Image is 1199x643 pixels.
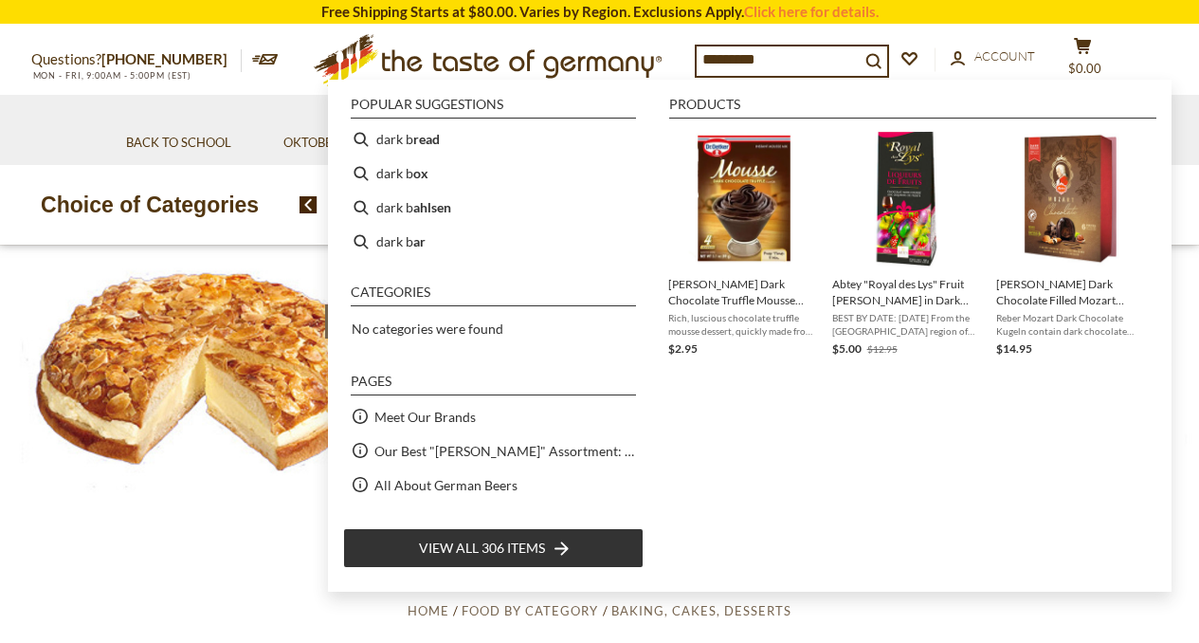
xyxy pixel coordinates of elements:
[343,156,644,191] li: dark box
[300,196,318,213] img: previous arrow
[996,341,1032,356] span: $14.95
[31,70,192,81] span: MON - FRI, 9:00AM - 5:00PM (EST)
[351,98,636,119] li: Popular suggestions
[996,130,1145,358] a: Reber Dark Chocolate Mozart Kugeln 6 pack[PERSON_NAME] Dark Chocolate Filled Mozart [PERSON_NAME]...
[374,474,518,496] a: All About German Beers
[343,433,644,468] li: Our Best "[PERSON_NAME]" Assortment: 33 Choices For The Grillabend
[462,603,598,618] a: Food By Category
[374,440,636,462] a: Our Best "[PERSON_NAME]" Assortment: 33 Choices For The Grillabend
[351,285,636,306] li: Categories
[343,468,644,502] li: All About German Beers
[996,311,1145,338] span: Reber Mozart Dark Chocolate Kugeln contain dark chocolate marzipan covered in a selection of fine...
[408,603,449,618] a: Home
[343,225,644,259] li: dark bar
[744,3,879,20] a: Click here for details.
[1068,61,1101,76] span: $0.00
[343,528,644,568] li: View all 306 items
[53,30,93,46] div: v 4.0.25
[989,122,1153,366] li: Reber Dark Chocolate Filled Mozart Kugel Box 6 pc. 4.2 oz.
[611,603,791,618] a: Baking, Cakes, Desserts
[413,128,440,150] b: read
[351,375,636,395] li: Pages
[30,30,45,46] img: logo_orange.svg
[668,130,817,358] a: [PERSON_NAME] Dark Chocolate Truffle Mousse Dessert Mix, 3.1 oz.Rich, luscious chocolate truffle ...
[72,112,170,124] div: Domain Overview
[413,196,451,218] b: ahlsen
[825,122,989,366] li: Abtey "Royal des Lys" Fruit Brandy in Dark Chocolate, in bag, 6.35 oz - BB
[325,304,874,339] a: [PERSON_NAME] "[PERSON_NAME]-Puefferchen" Apple Popover Dessert Mix 152g
[1055,37,1112,84] button: $0.00
[343,399,644,433] li: Meet Our Brands
[189,110,204,125] img: tab_keywords_by_traffic_grey.svg
[668,341,698,356] span: $2.95
[413,162,428,184] b: ox
[832,311,981,338] span: BEST BY DATE: [DATE] From the [GEOGRAPHIC_DATA] region of [GEOGRAPHIC_DATA] comes this delightful...
[668,276,817,308] span: [PERSON_NAME] Dark Chocolate Truffle Mousse Dessert Mix, 3.1 oz.
[661,122,825,366] li: Dr. Oetker Dark Chocolate Truffle Mousse Dessert Mix, 3.1 oz.
[832,130,981,358] a: Abtey French Fruit Liqueur Filled Dark ChocolatesAbtey "Royal des Lys" Fruit [PERSON_NAME] in Dar...
[283,133,381,154] a: Oktoberfest
[832,276,981,308] span: Abtey "Royal des Lys" Fruit [PERSON_NAME] in Dark Chocolate, in bag, 6.35 oz - BB
[51,110,66,125] img: tab_domain_overview_orange.svg
[343,122,644,156] li: dark bread
[31,47,242,72] p: Questions?
[669,98,1156,119] li: Products
[1002,130,1139,267] img: Reber Dark Chocolate Mozart Kugeln 6 pack
[974,48,1035,64] span: Account
[668,311,817,338] span: Rich, luscious chocolate truffle mousse dessert, quickly made from this instant mix from one of G...
[996,276,1145,308] span: [PERSON_NAME] Dark Chocolate Filled Mozart [PERSON_NAME] Box 6 pc. 4.2 oz.
[352,321,503,337] span: No categories were found
[49,49,209,64] div: Domain: [DOMAIN_NAME]
[374,406,476,428] a: Meet Our Brands
[209,112,319,124] div: Keywords by Traffic
[419,538,545,559] span: View all 306 items
[126,133,231,154] a: Back to School
[838,130,975,267] img: Abtey French Fruit Liqueur Filled Dark Chocolates
[867,343,898,355] span: $12.95
[951,46,1035,67] a: Account
[101,50,227,67] a: [PHONE_NUMBER]
[832,341,862,356] span: $5.00
[343,191,644,225] li: dark bahlsen
[413,230,426,252] b: ar
[30,49,45,64] img: website_grey.svg
[328,80,1172,592] div: Instant Search Results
